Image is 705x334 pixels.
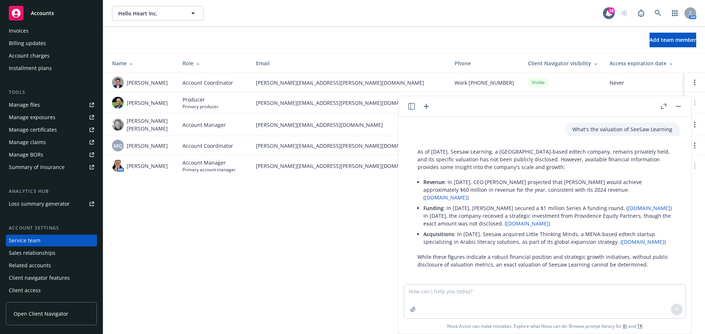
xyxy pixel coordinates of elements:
a: [DOMAIN_NAME] [622,238,664,245]
span: [PERSON_NAME] [127,162,168,170]
p: As of [DATE], Seesaw Learning, a [GEOGRAPHIC_DATA]-based edtech company, remains privately held, ... [417,148,672,171]
div: Phone [455,59,516,67]
span: Primary account manager [182,166,236,173]
span: Producer [182,96,218,103]
span: MQ [113,142,122,150]
a: Manage files [6,99,97,111]
div: Name [112,59,171,67]
a: [DOMAIN_NAME] [425,194,467,201]
div: Manage claims [9,136,46,148]
div: Manage files [9,99,40,111]
a: Service team [6,235,97,246]
span: Account Coordinator [182,142,233,150]
span: [PERSON_NAME][EMAIL_ADDRESS][PERSON_NAME][DOMAIN_NAME] [256,162,443,170]
a: Invoices [6,25,97,37]
a: Report a Bug [634,6,648,21]
a: Installment plans [6,62,97,74]
div: Billing updates [9,37,46,49]
a: Sales relationships [6,247,97,259]
a: Summary of insurance [6,161,97,173]
span: Account Coordinator [182,79,233,87]
div: Access expiration date [610,59,679,67]
a: Loss summary generator [6,198,97,210]
a: Open options [690,78,699,87]
div: Client access [9,285,41,296]
span: [PERSON_NAME][EMAIL_ADDRESS][DOMAIN_NAME] [256,121,443,129]
a: Client navigator features [6,272,97,284]
div: Client navigator features [9,272,70,284]
span: Account Manager [182,159,236,166]
div: Loss summary generator [9,198,70,210]
p: What's the valuation of SeeSaw Learning [572,125,672,133]
div: Account charges [9,50,50,62]
a: TR [637,323,643,329]
img: photo [112,77,124,88]
img: photo [112,97,124,109]
span: [PERSON_NAME][EMAIL_ADDRESS][PERSON_NAME][DOMAIN_NAME] [256,142,443,150]
span: Nova Assist can make mistakes. Explore what Nova can do: Browse prompt library for and [401,319,688,334]
div: Sales relationships [9,247,55,259]
a: Switch app [668,6,682,21]
span: [PERSON_NAME][EMAIL_ADDRESS][PERSON_NAME][DOMAIN_NAME] [256,79,443,87]
span: Acquisitions [423,231,454,238]
div: Invoices [9,25,29,37]
div: Role [182,59,244,67]
span: [PERSON_NAME][EMAIL_ADDRESS][PERSON_NAME][DOMAIN_NAME] [256,99,443,107]
a: Manage claims [6,136,97,148]
p: While these figures indicate a robust financial position and strategic growth initiatives, withou... [417,253,672,268]
div: Manage BORs [9,149,43,161]
a: Billing updates [6,37,97,49]
div: Tools [6,89,97,96]
button: Add team member [650,33,696,47]
a: Client access [6,285,97,296]
a: Manage exposures [6,111,97,123]
div: Manage exposures [9,111,55,123]
a: Manage BORs [6,149,97,161]
span: Open Client Navigator [14,310,68,318]
span: Hello Heart Inc. [118,10,182,17]
div: Summary of insurance [9,161,65,173]
a: Open options [690,141,699,150]
span: [PERSON_NAME] [127,142,168,150]
span: Work [PHONE_NUMBER] [455,79,514,87]
div: Analytics hub [6,188,97,195]
p: : In [DATE], [PERSON_NAME] secured a $1 million Series A funding round. ( ) In [DATE], the compan... [423,204,672,227]
img: photo [112,160,124,172]
span: [PERSON_NAME] [PERSON_NAME] [127,117,171,132]
span: Funding [423,205,444,212]
div: Related accounts [9,260,51,271]
span: Never [610,79,679,87]
button: Hello Heart Inc. [112,6,204,21]
a: Related accounts [6,260,97,271]
div: Visible [528,78,549,87]
span: Accounts [31,10,54,16]
a: BI [623,323,627,329]
a: Search [651,6,665,21]
a: [DOMAIN_NAME] [506,220,549,227]
a: Open options [690,120,699,129]
div: Email [256,59,443,67]
span: Account Manager [182,121,226,129]
div: Installment plans [9,62,52,74]
p: : In [DATE], Seesaw acquired Little Thinking Minds, a MENA-based edtech startup specializing in A... [423,230,672,246]
p: : In [DATE], CEO [PERSON_NAME] projected that [PERSON_NAME] would achieve approximately $60 milli... [423,178,672,201]
span: Primary producer [182,103,218,110]
div: Manage certificates [9,124,57,136]
span: Add team member [650,36,696,43]
div: 18 [608,7,615,14]
span: [PERSON_NAME] [127,79,168,87]
div: Account settings [6,224,97,232]
a: Accounts [6,3,97,23]
a: Manage certificates [6,124,97,136]
span: Revenue [423,179,445,186]
span: [PERSON_NAME] [127,99,168,107]
div: Service team [9,235,40,246]
a: [DOMAIN_NAME] [628,205,670,212]
a: Start snowing [617,6,632,21]
img: photo [112,119,124,131]
div: Client Navigator visibility [528,59,598,67]
a: Account charges [6,50,97,62]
